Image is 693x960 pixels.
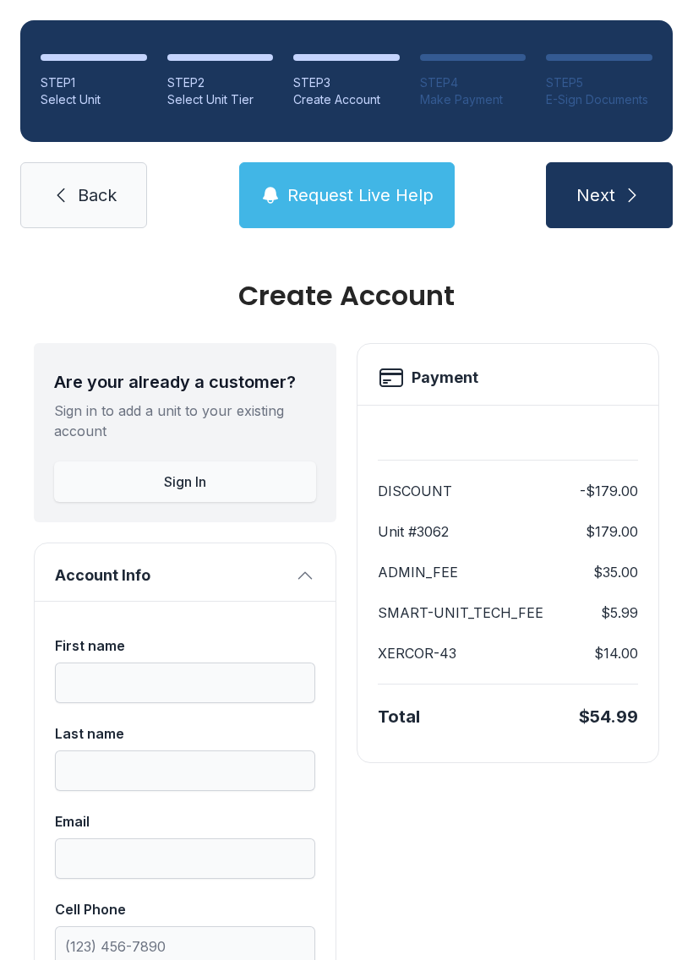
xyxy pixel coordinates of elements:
div: Make Payment [420,91,527,108]
dt: DISCOUNT [378,481,452,501]
dt: SMART-UNIT_TECH_FEE [378,603,543,623]
span: Next [576,183,615,207]
span: Sign In [164,472,206,492]
div: Select Unit [41,91,147,108]
div: STEP 2 [167,74,274,91]
button: Account Info [35,543,336,601]
div: Last name [55,723,315,744]
div: Email [55,811,315,832]
input: Email [55,838,315,879]
div: STEP 1 [41,74,147,91]
div: STEP 3 [293,74,400,91]
h2: Payment [412,366,478,390]
input: First name [55,663,315,703]
div: STEP 4 [420,74,527,91]
dt: ADMIN_FEE [378,562,458,582]
input: Last name [55,750,315,791]
div: $54.99 [579,705,638,728]
div: Total [378,705,420,728]
dd: $5.99 [601,603,638,623]
dd: $14.00 [594,643,638,663]
span: Request Live Help [287,183,434,207]
div: Create Account [293,91,400,108]
div: Create Account [34,282,659,309]
span: Account Info [55,564,288,587]
dt: XERCOR-43 [378,643,456,663]
div: Cell Phone [55,899,315,919]
dd: $35.00 [593,562,638,582]
div: STEP 5 [546,74,652,91]
div: Are your already a customer? [54,370,316,394]
dd: $179.00 [586,521,638,542]
dd: -$179.00 [580,481,638,501]
div: Select Unit Tier [167,91,274,108]
div: Sign in to add a unit to your existing account [54,401,316,441]
div: E-Sign Documents [546,91,652,108]
div: First name [55,635,315,656]
span: Back [78,183,117,207]
dt: Unit #3062 [378,521,449,542]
